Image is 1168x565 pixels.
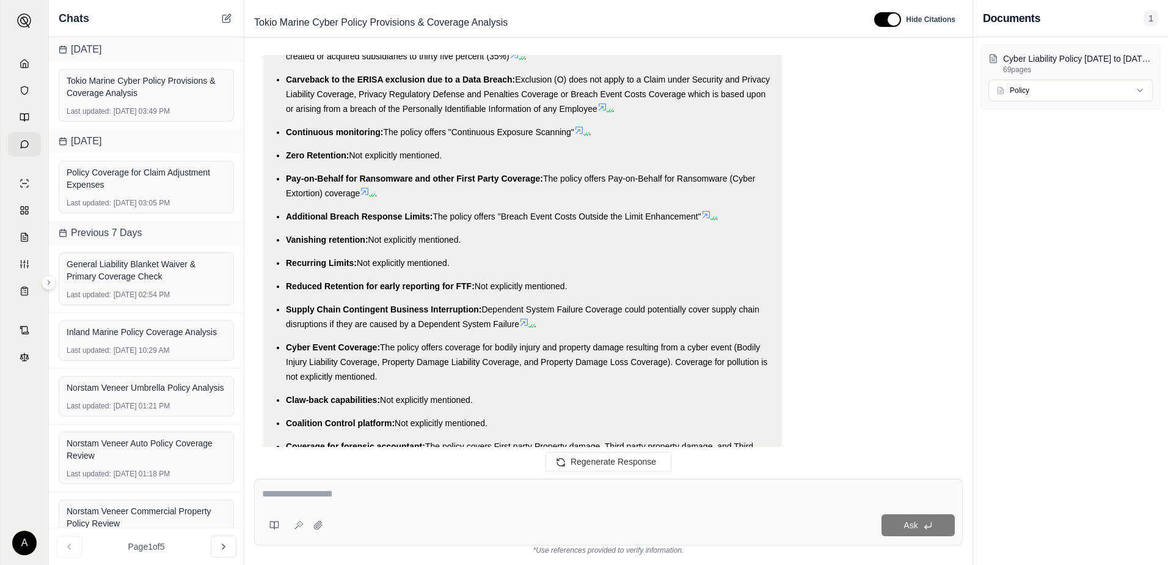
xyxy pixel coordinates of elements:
span: . [589,127,591,137]
div: [DATE] 01:21 PM [67,401,226,411]
div: [DATE] 01:18 PM [67,469,226,479]
span: . [612,104,615,114]
span: Last updated: [67,106,111,116]
span: Hide Citations [906,15,955,24]
a: Policy Comparisons [8,198,41,223]
span: The policy offers Pay-on-Behalf for Ransomware (Cyber Extortion) coverage [286,174,755,198]
a: Custom Report [8,252,41,276]
div: [DATE] [49,37,244,62]
div: Previous 7 Days [49,221,244,245]
div: General Liability Blanket Waiver & Primary Coverage Check [67,258,226,282]
div: Tokio Marine Cyber Policy Provisions & Coverage Analysis [67,75,226,99]
a: Chat [8,132,41,157]
h3: Documents [983,10,1040,27]
div: [DATE] 02:54 PM [67,290,226,300]
a: Home [8,51,41,76]
span: Last updated: [67,345,111,355]
span: The policy offers "Breach Event Costs Outside the Limit Enhancement" [433,212,701,221]
img: Expand sidebar [17,13,32,28]
a: Claim Coverage [8,225,41,249]
span: Last updated: [67,198,111,208]
a: Documents Vault [8,78,41,103]
span: . [374,188,377,198]
a: Contract Analysis [8,318,41,342]
button: Expand sidebar [42,275,56,290]
div: *Use references provided to verify information. [254,545,963,555]
button: Expand sidebar [12,9,37,33]
span: Last updated: [67,469,111,479]
a: Legal Search Engine [8,345,41,369]
span: Not explicitly mentioned. [475,281,568,291]
span: The policy offers "Continuous Exposure Scanning" [383,127,574,137]
div: Inland Marine Policy Coverage Analysis [67,326,226,338]
span: Dependent System Failure Coverage could potentially cover supply chain disruptions if they are ca... [286,305,759,329]
span: Not explicitly mentioned. [368,235,461,245]
a: Single Policy [8,171,41,196]
span: Continuous monitoring: [286,127,383,137]
div: Policy Coverage for Claim Adjustment Expenses [67,166,226,191]
span: The policy offers coverage for bodily injury and property damage resulting from a cyber event (Bo... [286,342,767,382]
div: Norstam Veneer Umbrella Policy Analysis [67,382,226,394]
span: Coalition Control platform: [286,418,395,428]
div: Edit Title [249,13,860,32]
span: Coverage for forensic accountant: [286,441,425,451]
span: Page 1 of 5 [128,541,165,553]
span: . [534,319,536,329]
span: Recurring Limits: [286,258,357,268]
span: Additional Breach Response Limits: [286,212,433,221]
span: Cyber Event Coverage: [286,342,380,352]
span: The policy covers First party Property damage, Third party property damage, and Third party bodil... [286,441,753,481]
span: Vanishing retention: [286,235,368,245]
span: Endorsement 3 increases the threshold for automatic coverage of created or acquired subsidiaries ... [286,37,762,61]
span: Exclusion (O) does not apply to a Claim under Security and Privacy Liability Coverage, Privacy Re... [286,75,770,114]
div: [DATE] 03:05 PM [67,198,226,208]
span: Zero Retention: [286,150,349,160]
span: Tokio Marine Cyber Policy Provisions & Coverage Analysis [249,13,513,32]
a: Coverage Table [8,279,41,303]
span: Pay-on-Behalf for Ransomware and other First Party Coverage: [286,174,543,183]
span: Not explicitly mentioned. [380,395,473,405]
span: Last updated: [67,401,111,411]
p: Cyber Liability Policy 6-13-2025 to 6-13-2026 (Tokio Marine).pdf [1003,53,1153,65]
span: 1 [1144,10,1158,27]
span: Regenerate Response [571,457,656,467]
div: [DATE] 10:29 AM [67,345,226,355]
p: 69 pages [1003,65,1153,75]
div: [DATE] [49,129,244,153]
button: New Chat [219,11,234,26]
span: Ask [903,520,918,530]
span: Claw-back capabilities: [286,395,380,405]
span: Not explicitly mentioned. [349,150,442,160]
button: Ask [881,514,955,536]
div: Norstam Veneer Auto Policy Coverage Review [67,437,226,462]
span: Carveback to the ERISA exclusion due to a Data Breach: [286,75,515,84]
span: Not explicitly mentioned. [395,418,487,428]
a: Prompt Library [8,105,41,130]
span: Last updated: [67,290,111,300]
button: Cyber Liability Policy [DATE] to [DATE] ([GEOGRAPHIC_DATA] Marine).pdf69pages [988,53,1153,75]
span: Supply Chain Contingent Business Interruption: [286,305,481,314]
div: Norstam Veneer Commercial Property Policy Review [67,505,226,530]
div: A [12,531,37,555]
span: Not explicitly mentioned. [357,258,450,268]
span: Chats [59,10,89,27]
span: . [716,212,718,221]
button: Regenerate Response [546,452,671,471]
div: [DATE] 03:49 PM [67,106,226,116]
span: Reduced Retention for early reporting for FTF: [286,281,475,291]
